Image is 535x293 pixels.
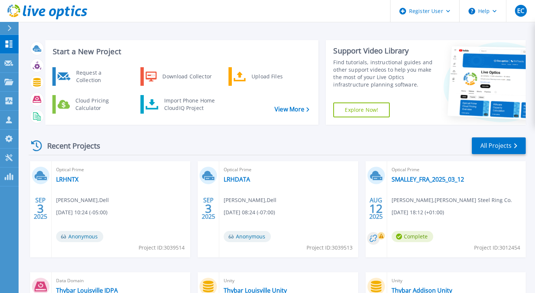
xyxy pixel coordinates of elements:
[224,166,353,174] span: Optical Prime
[56,208,107,217] span: [DATE] 10:24 (-05:00)
[29,137,110,155] div: Recent Projects
[392,196,512,204] span: [PERSON_NAME] , [PERSON_NAME] Steel Ring Co.
[52,67,129,86] a: Request a Collection
[248,69,303,84] div: Upload Files
[392,176,464,183] a: SMALLEY_FRA_2025_03_12
[72,97,127,112] div: Cloud Pricing Calculator
[140,67,217,86] a: Download Collector
[56,231,103,242] span: Anonymous
[392,277,521,285] span: Unity
[307,244,353,252] span: Project ID: 3039513
[517,8,524,14] span: EC
[201,195,215,222] div: SEP 2025
[224,176,250,183] a: LRHDATA
[369,205,383,212] span: 12
[275,106,309,113] a: View More
[53,48,309,56] h3: Start a New Project
[56,277,186,285] span: Data Domain
[392,231,433,242] span: Complete
[52,95,129,114] a: Cloud Pricing Calculator
[474,244,520,252] span: Project ID: 3012454
[228,67,305,86] a: Upload Files
[224,208,275,217] span: [DATE] 08:24 (-07:00)
[333,46,433,56] div: Support Video Library
[56,176,78,183] a: LRHNTX
[139,244,185,252] span: Project ID: 3039514
[72,69,127,84] div: Request a Collection
[392,166,521,174] span: Optical Prime
[224,231,271,242] span: Anonymous
[224,196,276,204] span: [PERSON_NAME] , Dell
[472,137,526,154] a: All Projects
[37,205,44,212] span: 3
[56,166,186,174] span: Optical Prime
[159,69,215,84] div: Download Collector
[333,102,390,117] a: Explore Now!
[205,205,212,212] span: 3
[333,59,433,88] div: Find tutorials, instructional guides and other support videos to help you make the most of your L...
[33,195,48,222] div: SEP 2025
[160,97,218,112] div: Import Phone Home CloudIQ Project
[392,208,444,217] span: [DATE] 18:12 (+01:00)
[56,196,109,204] span: [PERSON_NAME] , Dell
[224,277,353,285] span: Unity
[369,195,383,222] div: AUG 2025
